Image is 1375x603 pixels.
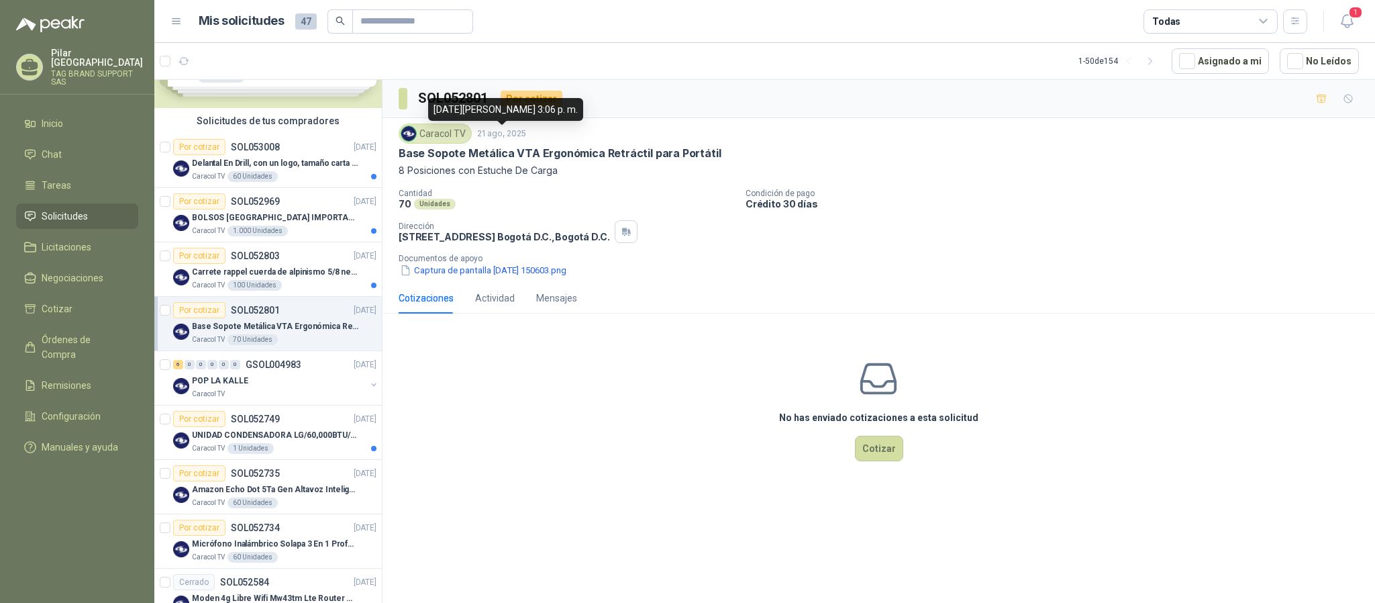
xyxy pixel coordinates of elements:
span: Negociaciones [42,271,103,285]
div: Unidades [414,199,456,210]
div: Caracol TV [399,124,472,144]
span: Tareas [42,178,71,193]
button: Asignado a mi [1172,48,1269,74]
a: Por cotizarSOL052749[DATE] Company LogoUNIDAD CONDENSADORA LG/60,000BTU/220V/R410A: ICaracol TV1 ... [154,406,382,460]
p: POP LA KALLE [192,375,248,387]
button: No Leídos [1280,48,1359,74]
a: Manuales y ayuda [16,434,138,460]
p: Caracol TV [192,552,225,563]
p: Amazon Echo Dot 5Ta Gen Altavoz Inteligente Alexa Azul [192,483,359,496]
a: Remisiones [16,373,138,398]
p: Caracol TV [192,171,225,182]
p: [DATE] [354,359,376,371]
p: SOL052801 [231,306,280,315]
span: 1 [1348,6,1363,19]
a: Tareas [16,173,138,198]
p: 21 ago, 2025 [477,128,526,140]
span: Solicitudes [42,209,88,224]
a: Chat [16,142,138,167]
div: 60 Unidades [227,552,278,563]
img: Company Logo [173,378,189,394]
div: 0 [230,360,240,369]
img: Company Logo [173,269,189,285]
p: SOL052969 [231,197,280,206]
h1: Mis solicitudes [199,11,285,31]
p: Caracol TV [192,498,225,508]
a: Cotizar [16,296,138,322]
span: 47 [295,13,317,30]
p: Condición de pago [746,189,1370,198]
p: SOL052749 [231,414,280,424]
div: 0 [219,360,229,369]
a: Por cotizarSOL052801[DATE] Company LogoBase Sopote Metálica VTA Ergonómica Retráctil para Portáti... [154,297,382,351]
span: Remisiones [42,378,91,393]
span: Configuración [42,409,101,424]
p: SOL052584 [220,577,269,587]
div: Actividad [475,291,515,306]
div: Cotizaciones [399,291,454,306]
p: [DATE] [354,141,376,154]
div: 0 [207,360,217,369]
p: BOLSOS [GEOGRAPHIC_DATA] IMPORTADO [GEOGRAPHIC_DATA]-397-1 [192,212,359,224]
span: Cotizar [42,301,72,316]
img: Company Logo [401,126,416,141]
p: Base Sopote Metálica VTA Ergonómica Retráctil para Portátil [192,320,359,333]
a: Por cotizarSOL052969[DATE] Company LogoBOLSOS [GEOGRAPHIC_DATA] IMPORTADO [GEOGRAPHIC_DATA]-397-1... [154,188,382,242]
a: Por cotizarSOL053008[DATE] Company LogoDelantal En Drill, con un logo, tamaño carta 1 tinta (Se e... [154,134,382,188]
p: 8 Posiciones con Estuche De Carga [399,163,1359,178]
span: Licitaciones [42,240,91,254]
span: search [336,16,345,26]
a: Órdenes de Compra [16,327,138,367]
p: Pilar [GEOGRAPHIC_DATA] [51,48,143,67]
a: Configuración [16,404,138,429]
img: Logo peakr [16,16,85,32]
h3: SOL052801 [418,88,490,109]
p: Crédito 30 días [746,198,1370,210]
div: Por cotizar [173,139,225,155]
div: [DATE][PERSON_NAME] 3:06 p. m. [428,98,583,121]
p: [DATE] [354,195,376,208]
button: Cotizar [855,436,903,461]
p: Caracol TV [192,226,225,236]
p: Base Sopote Metálica VTA Ergonómica Retráctil para Portátil [399,146,721,160]
div: Por cotizar [173,465,225,481]
h3: No has enviado cotizaciones a esta solicitud [779,410,978,425]
p: Cantidad [399,189,735,198]
p: Caracol TV [192,443,225,454]
button: 1 [1335,9,1359,34]
p: SOL052735 [231,469,280,478]
div: Por cotizar [173,520,225,536]
button: Captura de pantalla [DATE] 150603.png [399,263,568,277]
div: 60 Unidades [227,498,278,508]
div: Todas [1152,14,1180,29]
div: Por cotizar [173,193,225,210]
div: Por cotizar [173,302,225,318]
p: [DATE] [354,522,376,535]
p: [STREET_ADDRESS] Bogotá D.C. , Bogotá D.C. [399,231,609,242]
img: Company Logo [173,215,189,231]
p: [DATE] [354,250,376,263]
span: Órdenes de Compra [42,332,125,362]
p: TAG BRAND SUPPORT SAS [51,70,143,86]
img: Company Logo [173,432,189,449]
p: Caracol TV [192,389,225,400]
div: 60 Unidades [227,171,278,182]
div: 6 [173,360,183,369]
p: [DATE] [354,304,376,317]
a: Licitaciones [16,234,138,260]
span: Inicio [42,116,63,131]
p: Micrófono Inalámbrico Solapa 3 En 1 Profesional F11-2 X2 [192,538,359,551]
p: GSOL004983 [246,360,301,369]
p: Caracol TV [192,334,225,345]
div: 1 Unidades [227,443,274,454]
div: 70 Unidades [227,334,278,345]
p: Caracol TV [192,280,225,291]
div: 1.000 Unidades [227,226,288,236]
div: Por cotizar [173,248,225,264]
div: 100 Unidades [227,280,282,291]
p: UNIDAD CONDENSADORA LG/60,000BTU/220V/R410A: I [192,429,359,442]
span: Chat [42,147,62,162]
a: Negociaciones [16,265,138,291]
p: Documentos de apoyo [399,254,1370,263]
img: Company Logo [173,324,189,340]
